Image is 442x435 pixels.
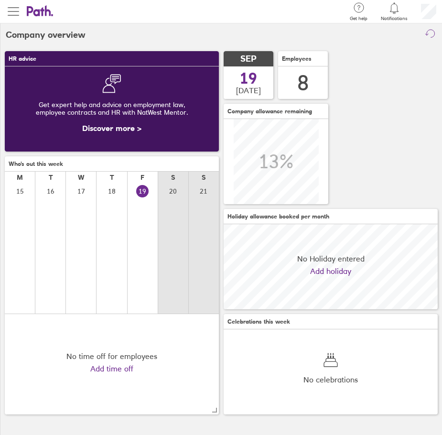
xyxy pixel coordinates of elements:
[82,123,141,133] a: Discover more >
[381,16,408,22] span: Notifications
[17,174,23,181] div: M
[49,174,53,181] div: T
[297,254,365,263] span: No Holiday entered
[303,375,358,384] span: No celebrations
[297,71,309,95] div: 8
[202,174,206,181] div: S
[66,352,157,360] div: No time off for employees
[78,174,85,181] div: W
[227,318,290,325] span: Celebrations this week
[140,174,144,181] div: F
[110,174,114,181] div: T
[282,55,312,62] span: Employees
[9,55,36,62] span: HR advice
[381,1,408,22] a: Notifications
[171,174,175,181] div: S
[9,161,63,167] span: Who's out this week
[240,54,257,64] span: SEP
[227,213,329,220] span: Holiday allowance booked per month
[240,71,257,86] span: 19
[6,23,86,46] h2: Company overview
[236,86,261,95] span: [DATE]
[12,93,211,124] div: Get expert help and advice on employment law, employee contracts and HR with NatWest Mentor.
[310,267,351,275] a: Add holiday
[227,108,312,115] span: Company allowance remaining
[90,364,133,373] a: Add time off
[350,16,367,22] span: Get help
